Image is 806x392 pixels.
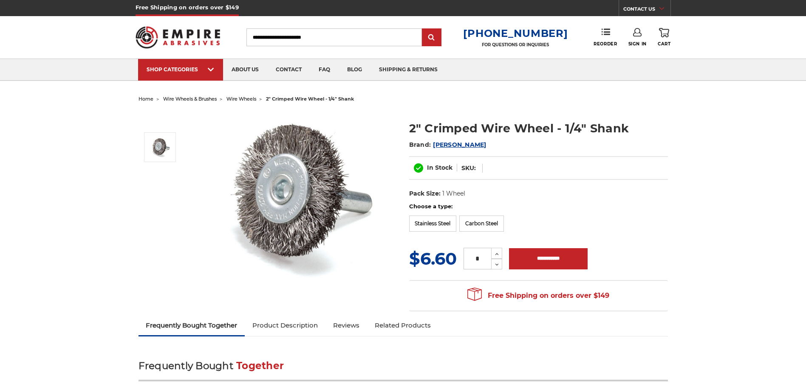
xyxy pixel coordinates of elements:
span: Cart [658,41,670,47]
a: Reviews [325,316,367,335]
div: SHOP CATEGORIES [147,66,215,73]
a: Related Products [367,316,438,335]
label: Choose a type: [409,202,668,211]
a: contact [267,59,310,81]
dt: Pack Size: [409,189,441,198]
span: Sign In [628,41,647,47]
a: home [139,96,153,102]
dt: SKU: [461,164,476,173]
input: Submit [423,29,440,46]
a: CONTACT US [623,4,670,16]
span: Reorder [594,41,617,47]
a: [PERSON_NAME] [433,141,486,148]
a: Frequently Bought Together [139,316,245,335]
a: faq [310,59,339,81]
span: $6.60 [409,248,457,269]
a: Cart [658,28,670,47]
span: Frequently Bought [139,360,233,372]
img: Empire Abrasives [136,21,221,54]
span: In Stock [427,164,452,171]
span: Free Shipping on orders over $149 [467,287,609,304]
span: 2" crimped wire wheel - 1/4" shank [266,96,354,102]
a: [PHONE_NUMBER] [463,27,568,39]
dd: 1 Wheel [442,189,465,198]
a: wire wheels & brushes [163,96,217,102]
h1: 2" Crimped Wire Wheel - 1/4" Shank [409,120,668,137]
a: blog [339,59,370,81]
a: about us [223,59,267,81]
a: shipping & returns [370,59,446,81]
img: Crimped Wire Wheel with Shank [211,111,381,281]
img: Crimped Wire Wheel with Shank [150,137,171,158]
span: Brand: [409,141,431,148]
p: FOR QUESTIONS OR INQUIRIES [463,42,568,48]
a: Reorder [594,28,617,46]
a: wire wheels [226,96,256,102]
a: Product Description [245,316,325,335]
span: Together [236,360,284,372]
